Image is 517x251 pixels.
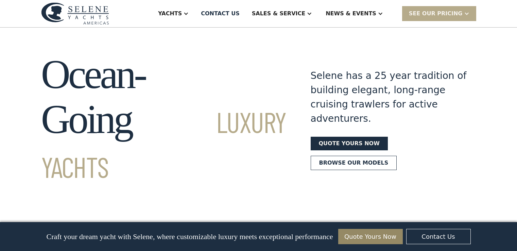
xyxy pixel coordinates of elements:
div: Yachts [158,10,182,18]
a: Browse our models [311,156,397,170]
p: Craft your dream yacht with Selene, where customizable luxury meets exceptional performance [46,232,333,241]
a: Quote yours now [311,137,388,150]
div: News & EVENTS [326,10,376,18]
a: Quote Yours Now [338,229,403,244]
div: SEE Our Pricing [409,10,463,18]
a: Contact Us [406,229,471,244]
span: Luxury Yachts [41,104,286,184]
div: SEE Our Pricing [402,6,476,21]
h1: Ocean-Going [41,52,286,187]
div: Selene has a 25 year tradition of building elegant, long-range cruising trawlers for active adven... [311,69,467,126]
img: logo [41,2,109,24]
div: Contact US [201,10,240,18]
div: Sales & Service [252,10,305,18]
